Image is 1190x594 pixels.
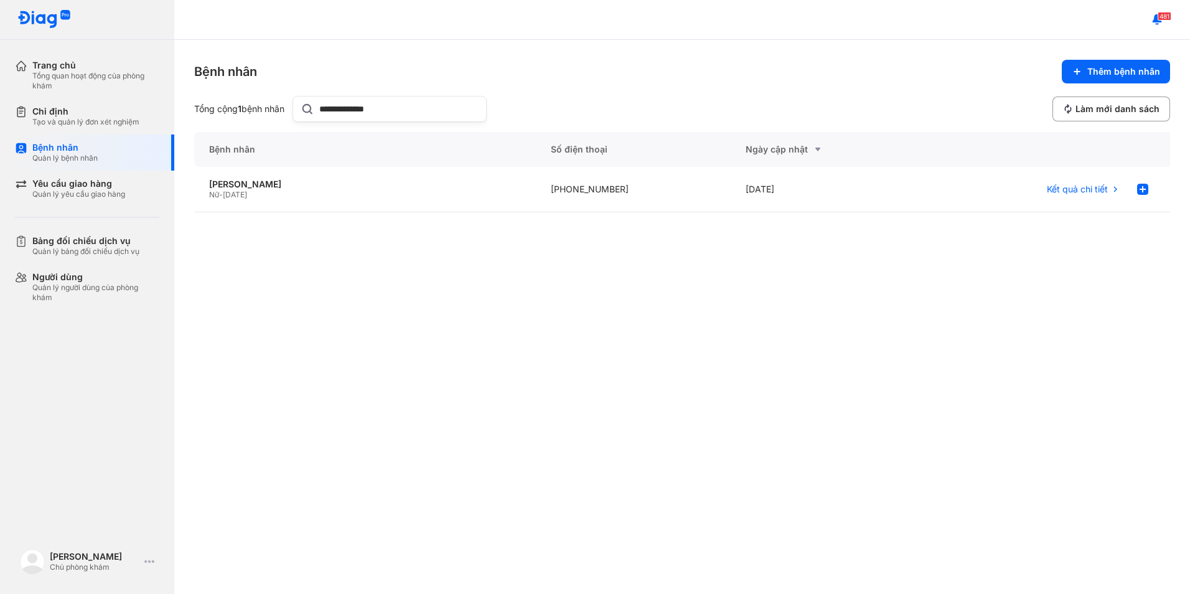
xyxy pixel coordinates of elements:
[32,235,139,247] div: Bảng đối chiếu dịch vụ
[32,60,159,71] div: Trang chủ
[219,190,223,199] span: -
[536,167,731,212] div: [PHONE_NUMBER]
[20,549,45,574] img: logo
[1047,184,1108,195] span: Kết quả chi tiết
[1052,97,1170,121] button: Làm mới danh sách
[1075,103,1160,115] span: Làm mới danh sách
[50,562,139,572] div: Chủ phòng khám
[32,153,98,163] div: Quản lý bệnh nhân
[32,71,159,91] div: Tổng quan hoạt động của phòng khám
[32,271,159,283] div: Người dùng
[50,551,139,562] div: [PERSON_NAME]
[209,179,521,190] div: [PERSON_NAME]
[194,103,288,115] div: Tổng cộng bệnh nhân
[194,63,257,80] div: Bệnh nhân
[223,190,247,199] span: [DATE]
[194,132,536,167] div: Bệnh nhân
[731,167,926,212] div: [DATE]
[17,10,71,29] img: logo
[746,142,911,157] div: Ngày cập nhật
[32,142,98,153] div: Bệnh nhân
[238,103,241,114] span: 1
[32,283,159,303] div: Quản lý người dùng của phòng khám
[32,106,139,117] div: Chỉ định
[1062,60,1170,83] button: Thêm bệnh nhân
[32,178,125,189] div: Yêu cầu giao hàng
[32,189,125,199] div: Quản lý yêu cầu giao hàng
[536,132,731,167] div: Số điện thoại
[32,247,139,257] div: Quản lý bảng đối chiếu dịch vụ
[209,190,219,199] span: Nữ
[32,117,139,127] div: Tạo và quản lý đơn xét nghiệm
[1087,66,1160,77] span: Thêm bệnh nhân
[1158,12,1171,21] span: 481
